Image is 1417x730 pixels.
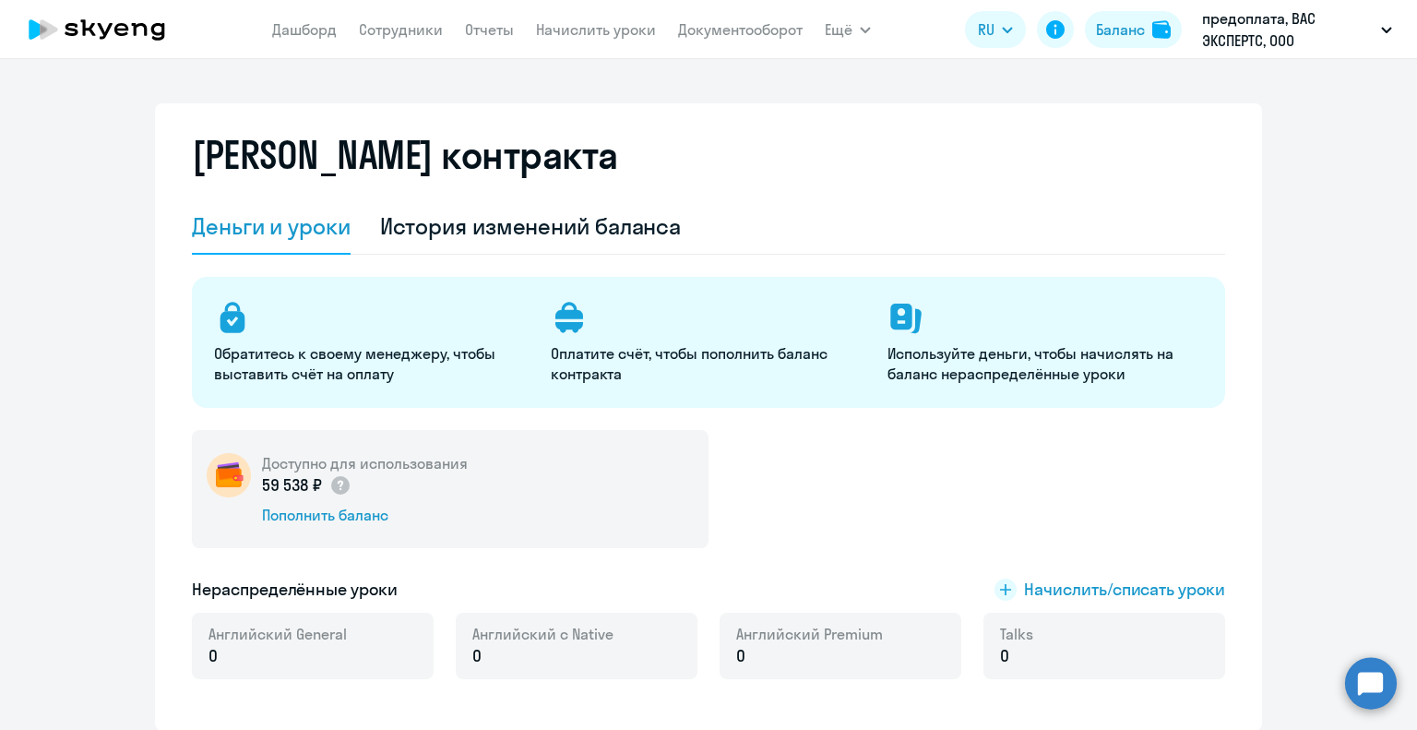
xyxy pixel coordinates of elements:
[380,211,682,241] div: История изменений баланса
[359,20,443,39] a: Сотрудники
[472,644,482,668] span: 0
[465,20,514,39] a: Отчеты
[536,20,656,39] a: Начислить уроки
[208,644,218,668] span: 0
[825,11,871,48] button: Ещё
[262,473,351,497] p: 59 538 ₽
[1202,7,1374,52] p: предоплата, ВАС ЭКСПЕРТС, ООО
[736,624,883,644] span: Английский Premium
[262,453,468,473] h5: Доступно для использования
[1085,11,1182,48] button: Балансbalance
[192,211,351,241] div: Деньги и уроки
[678,20,803,39] a: Документооборот
[1152,20,1171,39] img: balance
[1096,18,1145,41] div: Баланс
[1000,644,1009,668] span: 0
[192,578,398,602] h5: Нераспределённые уроки
[551,343,865,384] p: Оплатите счёт, чтобы пополнить баланс контракта
[1024,578,1225,602] span: Начислить/списать уроки
[472,624,613,644] span: Английский с Native
[825,18,852,41] span: Ещё
[207,453,251,497] img: wallet-circle.png
[262,505,468,525] div: Пополнить баланс
[272,20,337,39] a: Дашборд
[214,343,529,384] p: Обратитесь к своему менеджеру, чтобы выставить счёт на оплату
[1193,7,1401,52] button: предоплата, ВАС ЭКСПЕРТС, ООО
[887,343,1202,384] p: Используйте деньги, чтобы начислять на баланс нераспределённые уроки
[208,624,347,644] span: Английский General
[965,11,1026,48] button: RU
[736,644,745,668] span: 0
[192,133,618,177] h2: [PERSON_NAME] контракта
[978,18,994,41] span: RU
[1000,624,1033,644] span: Talks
